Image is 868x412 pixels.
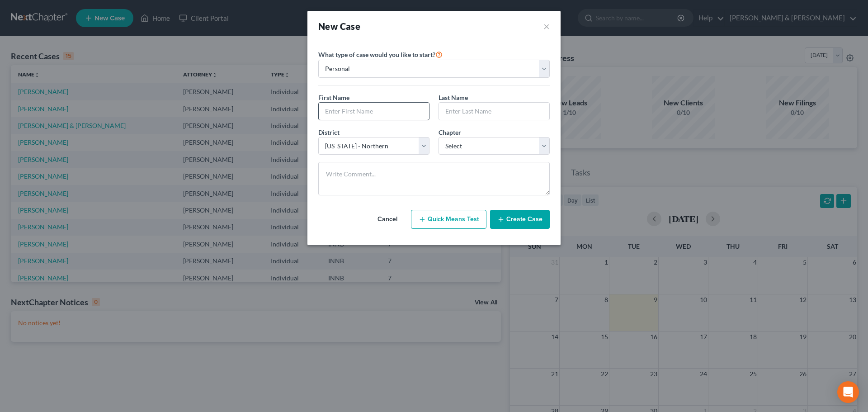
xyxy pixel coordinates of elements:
[368,210,407,228] button: Cancel
[319,103,429,120] input: Enter First Name
[318,21,360,32] strong: New Case
[411,210,486,229] button: Quick Means Test
[439,128,461,136] span: Chapter
[318,94,349,101] span: First Name
[543,20,550,33] button: ×
[490,210,550,229] button: Create Case
[837,381,859,403] div: Open Intercom Messenger
[318,49,443,60] label: What type of case would you like to start?
[318,128,340,136] span: District
[439,103,549,120] input: Enter Last Name
[439,94,468,101] span: Last Name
